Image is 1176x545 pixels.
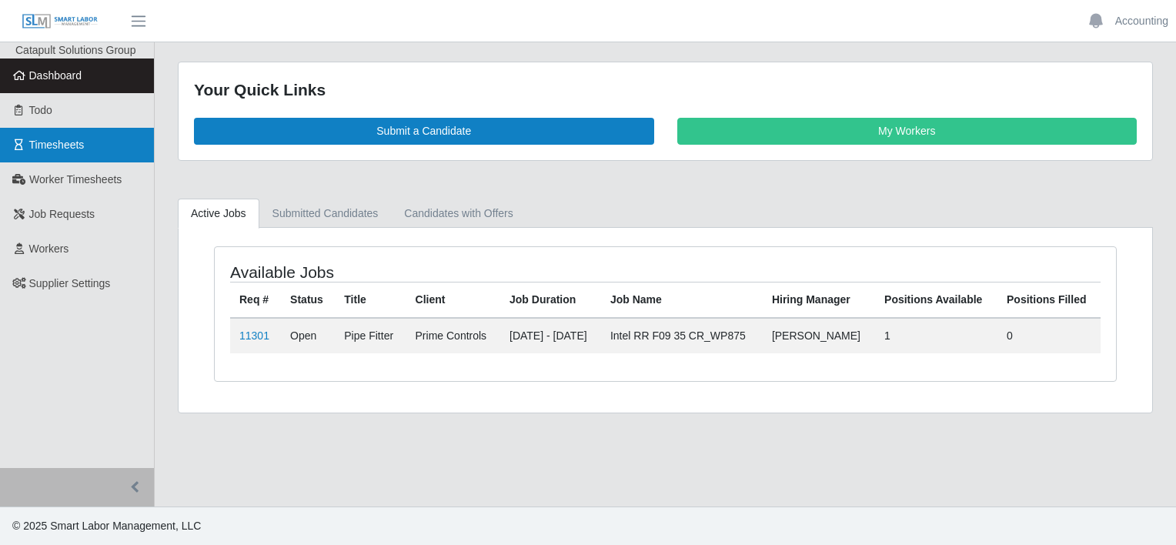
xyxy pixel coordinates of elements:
[29,139,85,151] span: Timesheets
[335,318,406,353] td: Pipe Fitter
[997,318,1101,353] td: 0
[997,282,1101,318] th: Positions Filled
[29,69,82,82] span: Dashboard
[677,118,1138,145] a: My Workers
[29,104,52,116] span: Todo
[281,282,335,318] th: Status
[194,78,1137,102] div: Your Quick Links
[259,199,392,229] a: Submitted Candidates
[601,282,763,318] th: Job Name
[1115,13,1168,29] a: Accounting
[29,242,69,255] span: Workers
[29,173,122,186] span: Worker Timesheets
[335,282,406,318] th: Title
[500,318,601,353] td: [DATE] - [DATE]
[239,329,269,342] a: 11301
[500,282,601,318] th: Job Duration
[406,282,500,318] th: Client
[12,520,201,532] span: © 2025 Smart Labor Management, LLC
[194,118,654,145] a: Submit a Candidate
[763,318,875,353] td: [PERSON_NAME]
[15,44,135,56] span: Catapult Solutions Group
[230,262,580,282] h4: Available Jobs
[875,318,997,353] td: 1
[601,318,763,353] td: Intel RR F09 35 CR_WP875
[281,318,335,353] td: Open
[406,318,500,353] td: Prime Controls
[178,199,259,229] a: Active Jobs
[763,282,875,318] th: Hiring Manager
[29,277,111,289] span: Supplier Settings
[875,282,997,318] th: Positions Available
[230,282,281,318] th: Req #
[29,208,95,220] span: Job Requests
[391,199,526,229] a: Candidates with Offers
[22,13,99,30] img: SLM Logo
